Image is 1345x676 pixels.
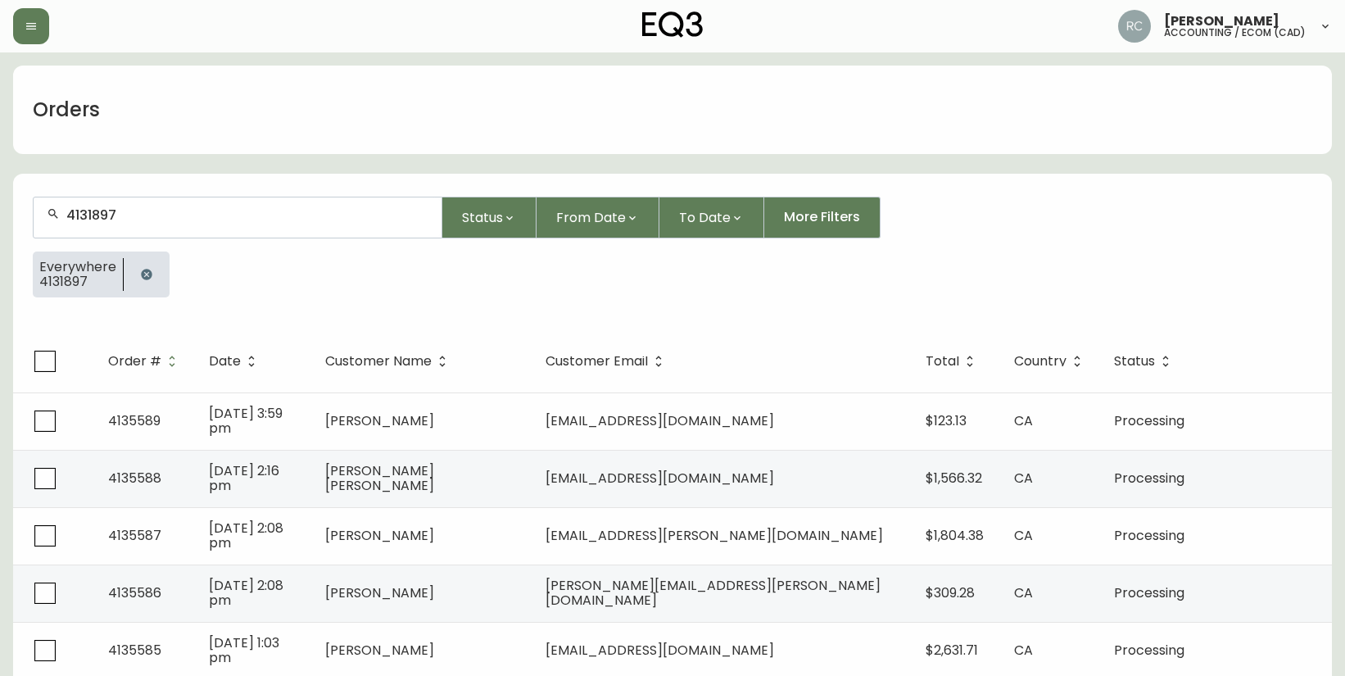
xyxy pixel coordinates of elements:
[1114,469,1184,488] span: Processing
[108,469,161,488] span: 4135588
[325,641,434,660] span: [PERSON_NAME]
[659,197,764,238] button: To Date
[546,576,881,610] span: [PERSON_NAME][EMAIL_ADDRESS][PERSON_NAME][DOMAIN_NAME]
[1114,641,1184,660] span: Processing
[462,207,503,228] span: Status
[1014,356,1066,366] span: Country
[1014,526,1033,545] span: CA
[926,583,975,602] span: $309.28
[209,404,283,438] span: [DATE] 3:59 pm
[1114,354,1176,369] span: Status
[325,356,432,366] span: Customer Name
[325,411,434,430] span: [PERSON_NAME]
[926,526,984,545] span: $1,804.38
[537,197,659,238] button: From Date
[926,641,978,660] span: $2,631.71
[108,354,183,369] span: Order #
[1014,354,1088,369] span: Country
[546,526,883,545] span: [EMAIL_ADDRESS][PERSON_NAME][DOMAIN_NAME]
[66,207,428,223] input: Search
[784,208,860,226] span: More Filters
[442,197,537,238] button: Status
[556,207,626,228] span: From Date
[108,411,161,430] span: 4135589
[325,461,434,495] span: [PERSON_NAME] [PERSON_NAME]
[1164,28,1306,38] h5: accounting / ecom (cad)
[546,469,774,488] span: [EMAIL_ADDRESS][DOMAIN_NAME]
[209,461,279,495] span: [DATE] 2:16 pm
[39,274,116,289] span: 4131897
[546,411,774,430] span: [EMAIL_ADDRESS][DOMAIN_NAME]
[209,633,279,667] span: [DATE] 1:03 pm
[1164,15,1279,28] span: [PERSON_NAME]
[1014,411,1033,430] span: CA
[546,356,648,366] span: Customer Email
[209,576,283,610] span: [DATE] 2:08 pm
[325,583,434,602] span: [PERSON_NAME]
[1114,583,1184,602] span: Processing
[679,207,731,228] span: To Date
[1014,641,1033,660] span: CA
[108,641,161,660] span: 4135585
[1114,526,1184,545] span: Processing
[1014,583,1033,602] span: CA
[764,197,881,238] button: More Filters
[926,469,982,488] span: $1,566.32
[1114,356,1155,366] span: Status
[108,356,161,366] span: Order #
[209,519,283,552] span: [DATE] 2:08 pm
[33,96,100,124] h1: Orders
[546,354,669,369] span: Customer Email
[926,411,967,430] span: $123.13
[209,354,262,369] span: Date
[546,641,774,660] span: [EMAIL_ADDRESS][DOMAIN_NAME]
[1118,10,1151,43] img: f4ba4e02bd060be8f1386e3ca455bd0e
[108,526,161,545] span: 4135587
[39,260,116,274] span: Everywhere
[642,11,703,38] img: logo
[325,354,453,369] span: Customer Name
[926,356,959,366] span: Total
[1014,469,1033,488] span: CA
[926,354,980,369] span: Total
[325,526,434,545] span: [PERSON_NAME]
[209,356,241,366] span: Date
[108,583,161,602] span: 4135586
[1114,411,1184,430] span: Processing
